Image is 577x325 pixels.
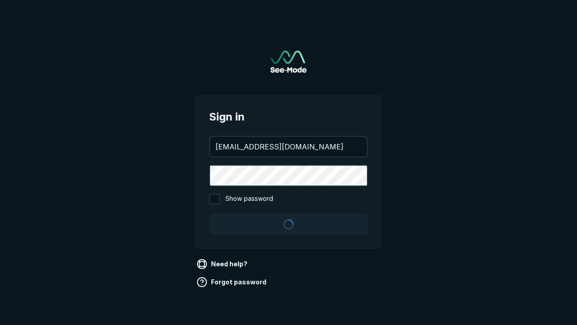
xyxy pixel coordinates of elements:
span: Show password [225,194,273,204]
input: your@email.com [210,137,367,157]
a: Forgot password [195,275,270,289]
a: Go to sign in [270,51,307,73]
a: Need help? [195,257,251,271]
span: Sign in [209,109,368,125]
img: See-Mode Logo [270,51,307,73]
